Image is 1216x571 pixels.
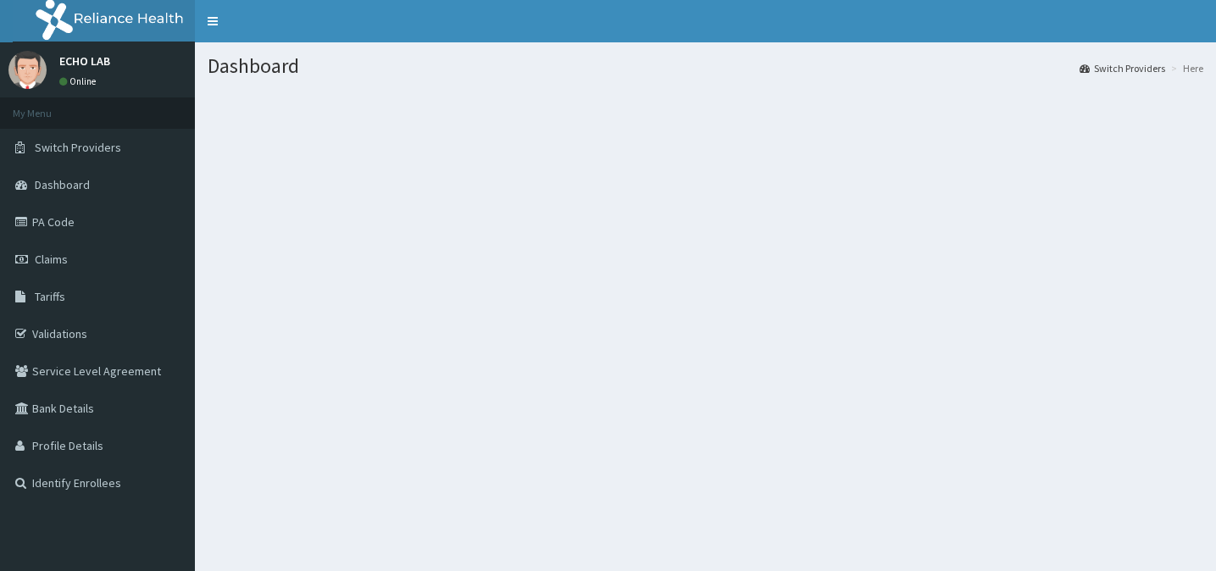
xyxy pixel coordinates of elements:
[35,252,68,267] span: Claims
[208,55,1203,77] h1: Dashboard
[1080,61,1165,75] a: Switch Providers
[1167,61,1203,75] li: Here
[35,177,90,192] span: Dashboard
[59,75,100,87] a: Online
[35,289,65,304] span: Tariffs
[59,55,110,67] p: ECHO LAB
[8,51,47,89] img: User Image
[35,140,121,155] span: Switch Providers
